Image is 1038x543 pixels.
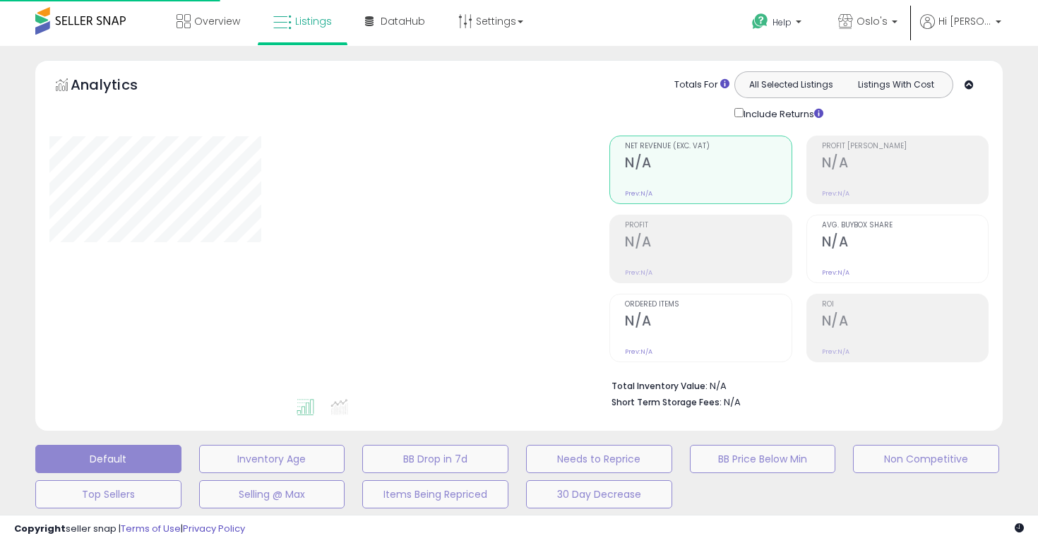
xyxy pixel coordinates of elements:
[612,396,722,408] b: Short Term Storage Fees:
[739,76,844,94] button: All Selected Listings
[724,105,840,121] div: Include Returns
[853,445,999,473] button: Non Competitive
[199,480,345,508] button: Selling @ Max
[625,222,791,229] span: Profit
[526,480,672,508] button: 30 Day Decrease
[362,480,508,508] button: Items Being Repriced
[295,14,332,28] span: Listings
[822,347,849,356] small: Prev: N/A
[625,347,652,356] small: Prev: N/A
[526,445,672,473] button: Needs to Reprice
[857,14,888,28] span: Oslo's
[751,13,769,30] i: Get Help
[625,268,652,277] small: Prev: N/A
[741,2,816,46] a: Help
[625,313,791,332] h2: N/A
[674,78,729,92] div: Totals For
[625,234,791,253] h2: N/A
[772,16,792,28] span: Help
[612,376,978,393] li: N/A
[724,395,741,409] span: N/A
[625,189,652,198] small: Prev: N/A
[843,76,948,94] button: Listings With Cost
[822,234,988,253] h2: N/A
[381,14,425,28] span: DataHub
[14,523,245,536] div: seller snap | |
[362,445,508,473] button: BB Drop in 7d
[822,189,849,198] small: Prev: N/A
[920,14,1001,46] a: Hi [PERSON_NAME]
[35,445,181,473] button: Default
[625,143,791,150] span: Net Revenue (Exc. VAT)
[938,14,991,28] span: Hi [PERSON_NAME]
[625,301,791,309] span: Ordered Items
[35,480,181,508] button: Top Sellers
[71,75,165,98] h5: Analytics
[822,268,849,277] small: Prev: N/A
[690,445,836,473] button: BB Price Below Min
[625,155,791,174] h2: N/A
[199,445,345,473] button: Inventory Age
[822,301,988,309] span: ROI
[194,14,240,28] span: Overview
[822,313,988,332] h2: N/A
[14,522,66,535] strong: Copyright
[612,380,708,392] b: Total Inventory Value:
[822,155,988,174] h2: N/A
[822,143,988,150] span: Profit [PERSON_NAME]
[822,222,988,229] span: Avg. Buybox Share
